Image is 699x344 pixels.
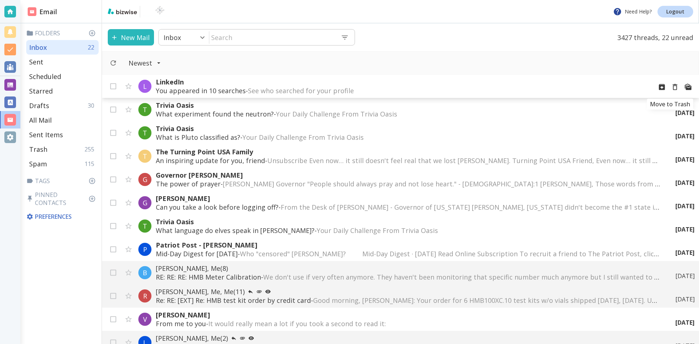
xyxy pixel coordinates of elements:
p: What experiment found the neutron? - [156,110,661,118]
p: T [143,105,147,114]
p: [DATE] [675,272,695,280]
img: DashboardSidebarEmail.svg [28,7,36,16]
p: [PERSON_NAME], Me, Me (11) [156,287,661,296]
p: LinkedIn [156,78,647,86]
p: L [143,82,147,91]
p: R [143,292,147,300]
p: What is Pluto classified as? - [156,133,661,142]
p: [PERSON_NAME], Me (8) [156,264,661,273]
div: Sent [26,55,99,69]
p: [DATE] [675,132,695,140]
p: Sent [29,58,43,66]
div: All Mail [26,113,99,127]
span: Your Daily Challenge From Trivia Oasis ‌ ‌ ‌ ‌ ‌ ‌ ‌ ‌ ‌ ‌ ‌ ‌ ‌ ‌ ‌ ‌ ‌ ‌ ‌ ‌ ‌ ‌ ‌ ‌ ‌ ‌ ‌ ‌ ‌ ... [317,226,585,235]
p: Folders [26,29,99,37]
p: From me to you - [156,319,661,328]
button: Move to Trash [668,80,682,94]
p: T [143,222,147,230]
p: [PERSON_NAME] [156,194,661,203]
p: [DATE] [675,225,695,233]
p: [DATE] [675,155,695,163]
button: Archive [655,80,668,94]
div: Preferences [25,210,99,224]
p: Scheduled [29,72,61,81]
p: [PERSON_NAME] [156,311,661,319]
button: Filter [121,55,168,71]
div: Scheduled [26,69,99,84]
p: Sent Items [29,130,63,139]
p: Trivia Oasis [156,217,661,226]
p: Re: RE: [EXT] Re: HMB test kit order by credit card - [156,296,661,305]
p: Mid-Day Digest for [DATE] - [156,249,661,258]
p: Inbox [29,43,47,52]
p: P [143,245,147,254]
p: Inbox [163,33,181,42]
div: Trash255 [26,142,99,157]
p: Trivia Oasis [156,101,661,110]
p: The Turning Point USA Family [156,147,661,156]
div: Inbox22 [26,40,99,55]
p: [DATE] [675,202,695,210]
p: All Mail [29,116,52,124]
p: Trivia Oasis [156,124,661,133]
p: Preferences [26,213,97,221]
div: Move to Trash [647,99,693,110]
p: Pinned Contacts [26,191,99,207]
p: Need Help? [613,7,652,16]
img: bizwise [108,8,137,14]
span: Your Daily Challenge From Trivia Oasis ‌ ‌ ‌ ‌ ‌ ‌ ‌ ‌ ‌ ‌ ‌ ‌ ‌ ‌ ‌ ‌ ‌ ‌ ‌ ‌ ‌ ‌ ‌ ‌ ‌ ‌ ‌ ‌ ‌ ... [242,133,511,142]
p: Logout [666,9,684,14]
p: What language do elves speak in [PERSON_NAME]? - [156,226,661,235]
input: Search [209,30,335,45]
svg: Your most recent message has not been opened yet [265,289,271,294]
p: T [143,128,147,137]
p: 115 [84,160,97,168]
p: You appeared in 10 searches - [156,86,647,95]
p: Patriot Post - [PERSON_NAME] [156,241,661,249]
div: Drafts30 [26,98,99,113]
div: Starred [26,84,99,98]
p: 255 [84,145,97,153]
p: [DATE] [675,319,695,327]
p: [DATE] [675,249,695,257]
p: [DATE] [675,109,695,117]
h2: Email [28,7,57,17]
img: BioTech International [143,6,177,17]
p: [DATE] [675,295,695,303]
p: Can you take a look before logging off? - [156,203,661,211]
svg: Your most recent message has not been opened yet [248,335,254,341]
p: RE: RE: RE: HMB Meter Calibration - [156,273,661,281]
p: 22 [88,43,97,51]
p: Drafts [29,101,49,110]
p: Starred [29,87,53,95]
p: [PERSON_NAME], Me (2) [156,334,661,343]
p: G [143,175,147,184]
p: Trash [29,145,47,154]
p: B [143,268,147,277]
p: V [143,315,147,324]
div: Sent Items [26,127,99,142]
p: 3427 threads, 22 unread [613,29,693,46]
p: Tags [26,177,99,185]
p: G [143,198,147,207]
span: It would really mean a lot if you took a second to read it: ‌ ‌ ‌ ‌ ‌ ‌ ‌ ‌ ‌ ‌ ‌ ‌ ‌ ‌ ‌ ‌ ‌ ‌ ‌... [208,319,515,328]
p: [DATE] [675,179,695,187]
p: T [143,152,147,161]
button: New Mail [108,29,154,46]
a: Logout [657,6,693,17]
p: The power of prayer - [156,179,661,188]
button: Mark as Read [682,80,695,94]
p: An inspiring update for you, friend - [156,156,661,165]
button: Refresh [107,56,120,70]
div: Spam115 [26,157,99,171]
span: See who searched for your profile ͏ ͏ ͏ ͏ ͏ ͏ ͏ ͏ ͏ ͏ ͏ ͏ ͏ ͏ ͏ ͏ ͏ ͏ ͏ ͏ ͏ ͏ ͏ ͏ ͏ ͏ ͏ ͏ ͏ ͏ ͏ ͏... [248,86,507,95]
p: Spam [29,159,47,168]
span: Your Daily Challenge From Trivia Oasis ‌ ‌ ‌ ‌ ‌ ‌ ‌ ‌ ‌ ‌ ‌ ‌ ‌ ‌ ‌ ‌ ‌ ‌ ‌ ‌ ‌ ‌ ‌ ‌ ‌ ‌ ‌ ‌ ‌ ... [276,110,545,118]
p: Governor [PERSON_NAME] [156,171,661,179]
p: 30 [88,102,97,110]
